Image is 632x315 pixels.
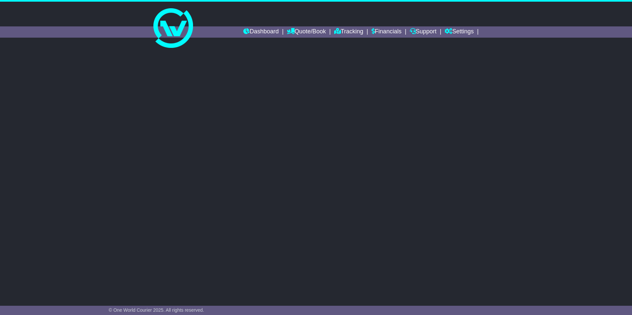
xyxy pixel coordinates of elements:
a: Tracking [334,26,363,38]
a: Support [410,26,437,38]
a: Financials [372,26,402,38]
a: Quote/Book [287,26,326,38]
a: Dashboard [243,26,279,38]
a: Settings [445,26,474,38]
span: © One World Courier 2025. All rights reserved. [109,307,204,313]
